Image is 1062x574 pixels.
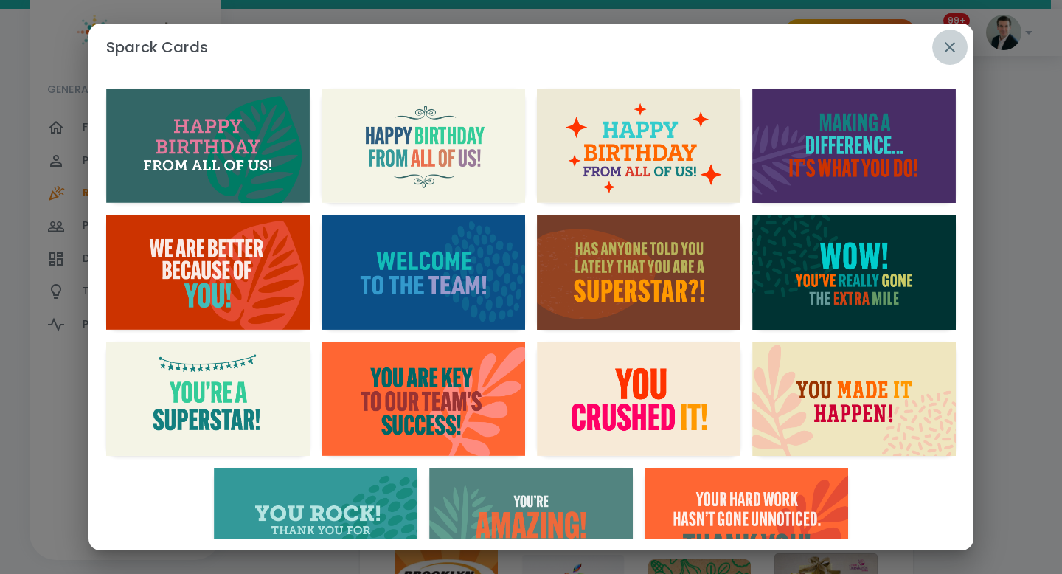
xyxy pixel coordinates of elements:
img: Making a difference...it's what YOU do! [752,89,956,203]
img: Wow! You've really gone the extra mile 01 [752,215,956,329]
img: We are better because of YOU! 01 [106,215,310,329]
img: Happy birthday from all of us! 02 [322,89,525,203]
img: Happy birthday from all of us! 03 [537,89,740,203]
img: You made it happen! 01 [752,342,956,456]
img: You are key to our team's success! 01 [322,342,525,456]
img: Happy birthday from all of us! 01 [106,89,310,203]
img: Welcome to the team! 01-01 [322,215,525,329]
img: Welcome to the team! 01-26 [537,215,740,329]
h2: Sparck Cards [88,24,974,71]
img: You are a superstar! 01 [106,342,310,456]
img: You crushed it! 01 [537,342,740,456]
